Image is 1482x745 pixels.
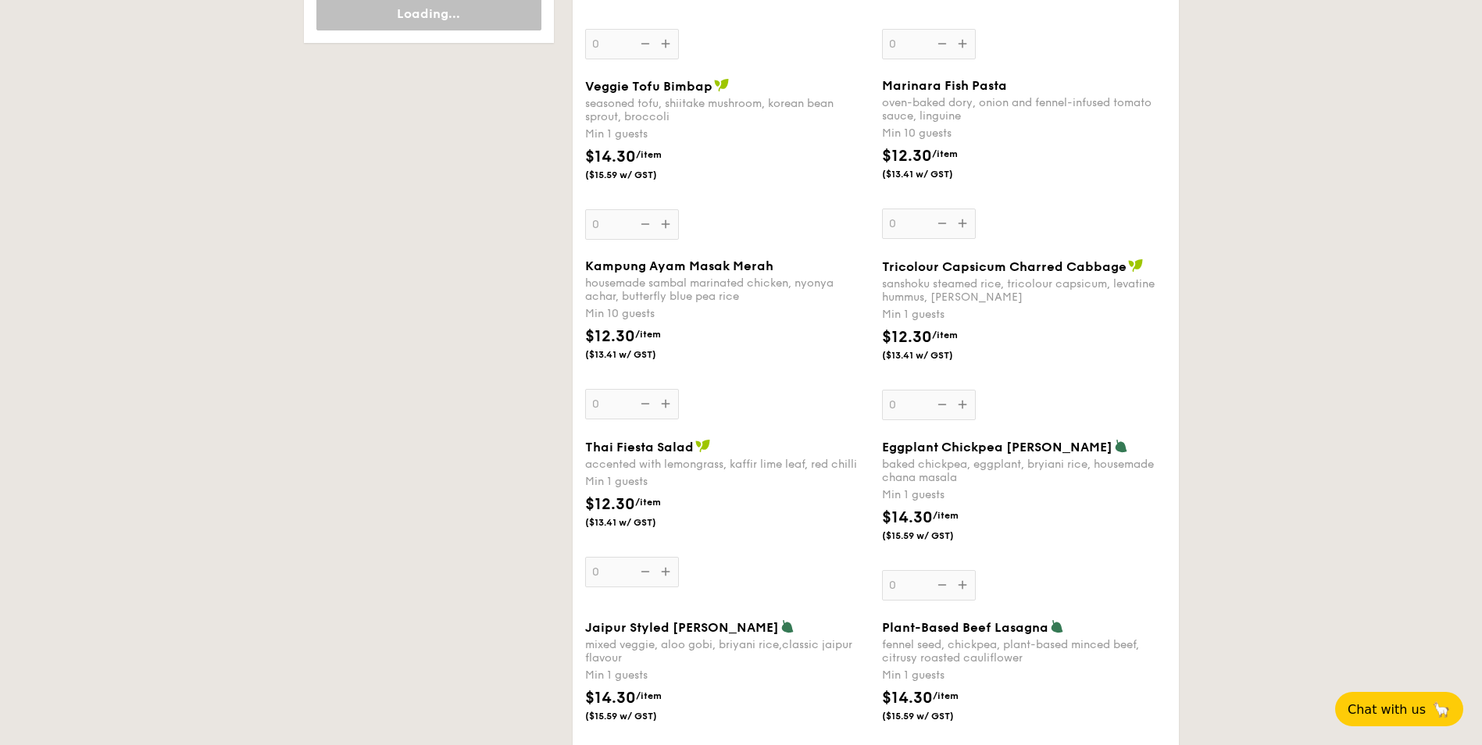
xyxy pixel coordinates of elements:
span: ($15.59 w/ GST) [882,710,988,722]
span: Thai Fiesta Salad [585,440,694,454]
div: mixed veggie, aloo gobi, briyani rice,classic jaipur flavour [585,638,870,665]
span: $14.30 [882,508,933,527]
div: housemade sambal marinated chicken, nyonya achar, butterfly blue pea rice [585,276,870,303]
span: $14.30 [585,148,636,166]
div: baked chickpea, eggplant, bryiani rice, housemade chana masala [882,458,1166,484]
div: Min 1 guests [882,668,1166,683]
img: icon-vegetarian.fe4039eb.svg [1050,619,1064,633]
span: Marinara Fish Pasta [882,78,1007,93]
div: Min 1 guests [882,487,1166,503]
img: icon-vegan.f8ff3823.svg [1128,258,1144,273]
span: Tricolour Capsicum Charred Cabbage [882,259,1127,274]
span: /item [932,330,958,340]
span: Eggplant Chickpea [PERSON_NAME] [882,440,1112,454]
div: Min 10 guests [882,126,1166,141]
span: $14.30 [882,689,933,708]
div: Min 10 guests [585,306,870,322]
span: /item [636,690,662,701]
img: icon-vegetarian.fe4039eb.svg [780,619,795,633]
img: icon-vegetarian.fe4039eb.svg [1114,439,1128,453]
img: icon-vegan.f8ff3823.svg [714,78,730,92]
span: /item [932,148,958,159]
span: ($13.41 w/ GST) [585,516,691,529]
div: oven-baked dory, onion and fennel-infused tomato sauce, linguine [882,96,1166,123]
span: $12.30 [882,328,932,347]
span: Jaipur Styled [PERSON_NAME] [585,620,779,635]
span: ($15.59 w/ GST) [585,169,691,181]
span: Veggie Tofu Bimbap [585,79,712,94]
div: seasoned tofu, shiitake mushroom, korean bean sprout, broccoli [585,97,870,123]
div: Min 1 guests [882,307,1166,323]
div: Min 1 guests [585,474,870,490]
span: $12.30 [585,327,635,346]
span: Chat with us [1348,702,1426,717]
div: accented with lemongrass, kaffir lime leaf, red chilli [585,458,870,471]
div: sanshoku steamed rice, tricolour capsicum, levatine hummus, [PERSON_NAME] [882,277,1166,304]
span: Plant-Based Beef Lasagna [882,620,1048,635]
span: ($15.59 w/ GST) [882,529,988,542]
span: Kampung Ayam Masak Merah [585,258,773,273]
span: /item [635,329,661,340]
span: $14.30 [585,689,636,708]
span: $12.30 [882,147,932,166]
div: Min 1 guests [585,127,870,142]
div: fennel seed, chickpea, plant-based minced beef, citrusy roasted cauliflower [882,638,1166,665]
span: ($15.59 w/ GST) [585,710,691,722]
span: /item [636,149,662,160]
span: ($13.41 w/ GST) [585,348,691,361]
div: Min 1 guests [585,668,870,683]
span: /item [635,497,661,508]
span: ($13.41 w/ GST) [882,349,988,362]
img: icon-vegan.f8ff3823.svg [695,439,711,453]
span: 🦙 [1432,700,1451,718]
span: $12.30 [585,495,635,514]
button: Chat with us🦙 [1335,692,1463,726]
span: ($13.41 w/ GST) [882,168,988,180]
span: /item [933,510,959,521]
span: /item [933,690,959,701]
